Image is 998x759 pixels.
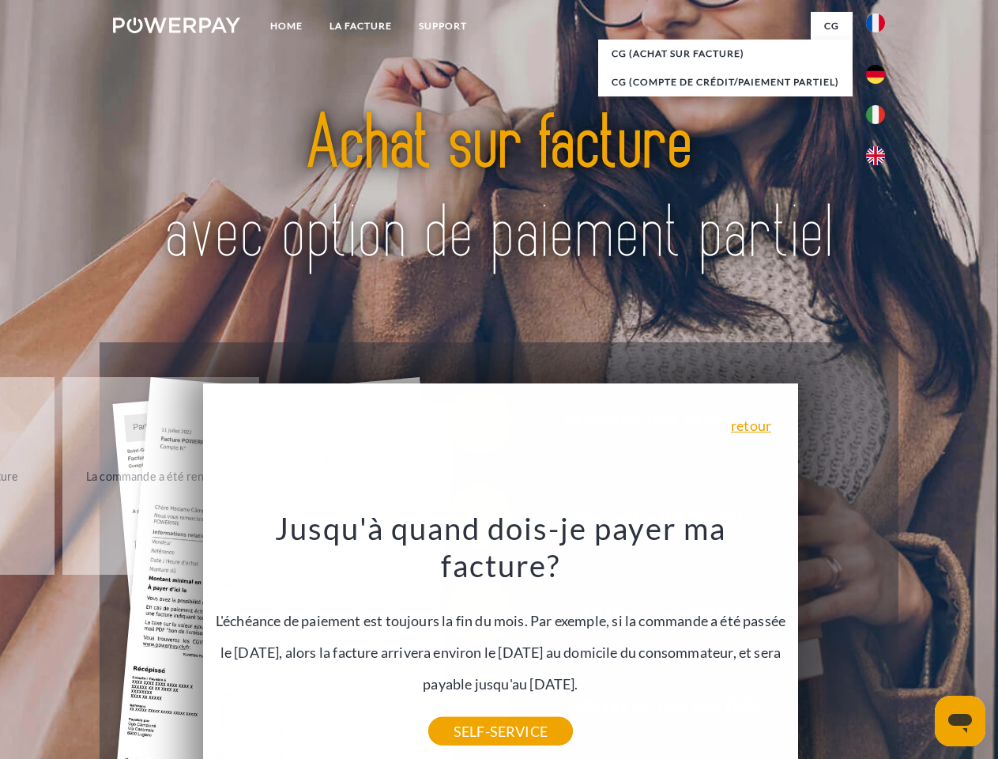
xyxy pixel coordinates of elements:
[866,65,885,84] img: de
[731,418,771,432] a: retour
[428,717,573,746] a: SELF-SERVICE
[213,509,789,585] h3: Jusqu'à quand dois-je payer ma facture?
[598,68,853,96] a: CG (Compte de crédit/paiement partiel)
[866,13,885,32] img: fr
[151,76,847,303] img: title-powerpay_fr.svg
[866,146,885,165] img: en
[598,40,853,68] a: CG (achat sur facture)
[316,12,405,40] a: LA FACTURE
[405,12,480,40] a: Support
[811,12,853,40] a: CG
[213,509,789,731] div: L'échéance de paiement est toujours la fin du mois. Par exemple, si la commande a été passée le [...
[935,696,985,746] iframe: Bouton de lancement de la fenêtre de messagerie
[72,465,250,486] div: La commande a été renvoyée
[257,12,316,40] a: Home
[866,105,885,124] img: it
[113,17,240,33] img: logo-powerpay-white.svg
